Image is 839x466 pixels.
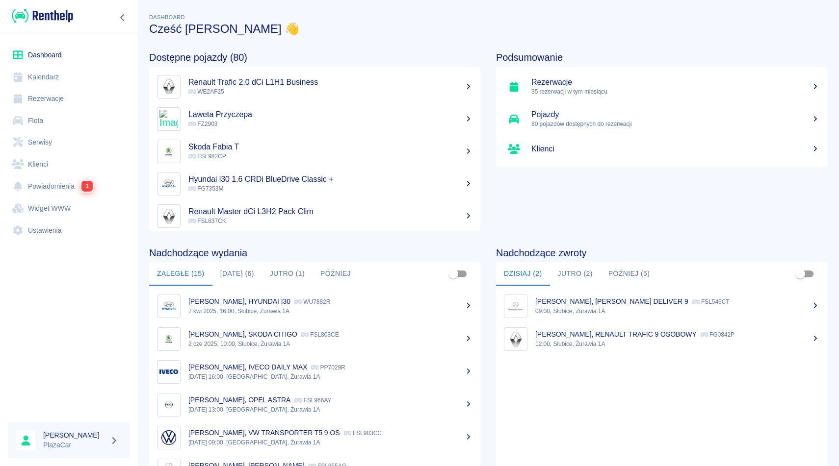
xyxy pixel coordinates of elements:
[188,330,297,338] p: [PERSON_NAME], SKODA CITIGO
[81,181,93,192] span: 1
[159,297,178,316] img: Image
[496,71,827,103] a: Rezerwacje35 rezerwacji w tym miesiącu
[8,131,130,153] a: Serwisy
[188,121,217,127] span: FZ2903
[149,51,480,63] h4: Dostępne pojazdy (80)
[159,142,178,161] img: Image
[601,262,658,286] button: Później (5)
[535,307,819,316] p: 09:00, Słubice, Żurawia 1A
[496,322,827,355] a: Image[PERSON_NAME], RENAULT TRAFIC 9 OSOBOWY FG0842P12:00, Słubice, Żurawia 1A
[43,430,106,440] h6: [PERSON_NAME]
[188,429,340,437] p: [PERSON_NAME], VW TRANSPORTER T5 9 OS
[496,51,827,63] h4: Podsumowanie
[149,421,480,454] a: Image[PERSON_NAME], VW TRANSPORTER T5 9 OS FSL983CC[DATE] 09:00, [GEOGRAPHIC_DATA], Żurawia 1A
[159,77,178,96] img: Image
[149,71,480,103] a: ImageRenault Trafic 2.0 dCi L1H1 Business WE2AF25
[43,440,106,450] p: PlazaCar
[149,135,480,168] a: ImageSkoda Fabia T FSL982CP
[159,363,178,381] img: Image
[506,297,525,316] img: Image
[149,14,185,20] span: Dashboard
[149,262,212,286] button: Zaległe (15)
[188,218,226,224] span: FSL637CK
[8,153,130,175] a: Klienci
[301,331,339,338] p: FSL808CE
[8,110,130,132] a: Flota
[188,77,472,87] h5: Renault Trafic 2.0 dCi L1H1 Business
[496,290,827,322] a: Image[PERSON_NAME], [PERSON_NAME] DELIVER 9 FSL546CT09:00, Słubice, Żurawia 1A
[149,290,480,322] a: Image[PERSON_NAME], HYUNDAI I30 WU7882R7 kwi 2025, 16:00, Słubice, Żurawia 1A
[262,262,313,286] button: Jutro (1)
[188,142,472,152] h5: Skoda Fabia T
[159,330,178,348] img: Image
[444,265,463,283] span: Pokaż przypisane tylko do mnie
[294,298,330,305] p: WU7882R
[188,396,290,404] p: [PERSON_NAME], OPEL ASTRA
[311,364,345,371] p: PP7029R
[531,77,819,87] h5: Rezerwacje
[8,175,130,197] a: Powiadomienia1
[149,22,827,36] h3: Cześć [PERSON_NAME] 👋
[496,247,827,259] h4: Nadchodzące zwroty
[188,307,472,316] p: 7 kwi 2025, 16:00, Słubice, Żurawia 1A
[188,174,472,184] h5: Hyundai i30 1.6 CRDi BlueDrive Classic +
[531,120,819,128] p: 80 pojazdów dostępnych do rezerwacji
[531,144,819,154] h5: Klienci
[149,247,480,259] h4: Nadchodzące wydania
[159,395,178,414] img: Image
[188,297,290,305] p: [PERSON_NAME], HYUNDAI I30
[149,355,480,388] a: Image[PERSON_NAME], IVECO DAILY MAX PP7029R[DATE] 16:00, [GEOGRAPHIC_DATA], Żurawia 1A
[8,220,130,242] a: Ustawienia
[188,340,472,348] p: 2 cze 2025, 10:00, Słubice, Żurawia 1A
[188,207,472,217] h5: Renault Master dCi L3H2 Pack Clim
[212,262,262,286] button: [DATE] (6)
[701,331,734,338] p: FG0842P
[188,185,223,192] span: FG7353M
[159,174,178,193] img: Image
[8,197,130,220] a: Widget WWW
[115,11,130,24] button: Zwiń nawigację
[496,103,827,135] a: Pojazdy80 pojazdów dostępnych do rezerwacji
[535,330,697,338] p: [PERSON_NAME], RENAULT TRAFIC 9 OSOBOWY
[313,262,359,286] button: Później
[149,322,480,355] a: Image[PERSON_NAME], SKODA CITIGO FSL808CE2 cze 2025, 10:00, Słubice, Żurawia 1A
[159,110,178,128] img: Image
[531,110,819,120] h5: Pojazdy
[149,200,480,232] a: ImageRenault Master dCi L3H2 Pack Clim FSL637CK
[8,88,130,110] a: Rezerwacje
[496,262,550,286] button: Dzisiaj (2)
[159,207,178,225] img: Image
[294,397,331,404] p: FSL966AY
[550,262,601,286] button: Jutro (2)
[159,428,178,447] img: Image
[188,153,226,160] span: FSL982CP
[791,265,810,283] span: Pokaż przypisane tylko do mnie
[12,8,73,24] img: Renthelp logo
[692,298,730,305] p: FSL546CT
[188,88,224,95] span: WE2AF25
[188,405,472,414] p: [DATE] 13:00, [GEOGRAPHIC_DATA], Żurawia 1A
[188,372,472,381] p: [DATE] 16:00, [GEOGRAPHIC_DATA], Żurawia 1A
[535,297,688,305] p: [PERSON_NAME], [PERSON_NAME] DELIVER 9
[496,135,827,163] a: Klienci
[149,168,480,200] a: ImageHyundai i30 1.6 CRDi BlueDrive Classic + FG7353M
[8,44,130,66] a: Dashboard
[149,388,480,421] a: Image[PERSON_NAME], OPEL ASTRA FSL966AY[DATE] 13:00, [GEOGRAPHIC_DATA], Żurawia 1A
[535,340,819,348] p: 12:00, Słubice, Żurawia 1A
[188,363,307,371] p: [PERSON_NAME], IVECO DAILY MAX
[8,8,73,24] a: Renthelp logo
[344,430,382,437] p: FSL983CC
[506,330,525,348] img: Image
[8,66,130,88] a: Kalendarz
[188,438,472,447] p: [DATE] 09:00, [GEOGRAPHIC_DATA], Żurawia 1A
[188,110,472,120] h5: Laweta Przyczepa
[531,87,819,96] p: 35 rezerwacji w tym miesiącu
[149,103,480,135] a: ImageLaweta Przyczepa FZ2903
